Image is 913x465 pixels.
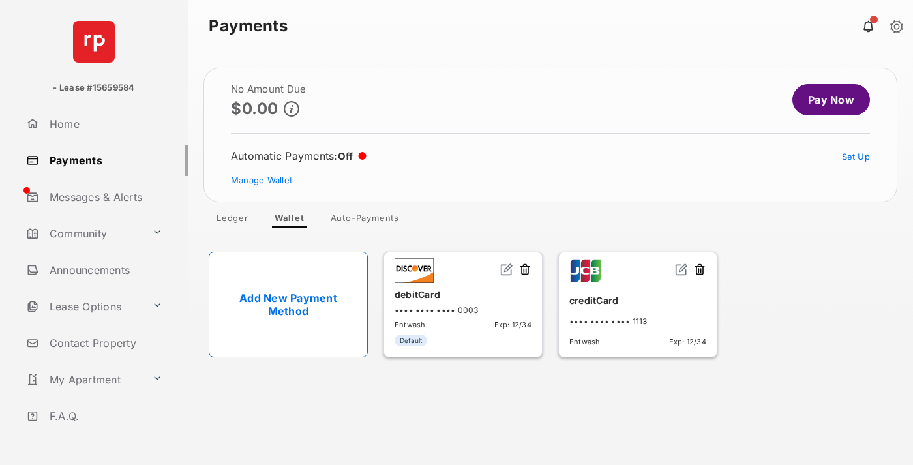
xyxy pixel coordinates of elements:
a: Messages & Alerts [21,181,188,213]
img: svg+xml;base64,PHN2ZyB2aWV3Qm94PSIwIDAgMjQgMjQiIHdpZHRoPSIxNiIgaGVpZ2h0PSIxNiIgZmlsbD0ibm9uZSIgeG... [500,263,513,276]
a: Community [21,218,147,249]
span: Off [338,150,353,162]
a: Manage Wallet [231,175,292,185]
a: Ledger [206,213,259,228]
a: Auto-Payments [320,213,410,228]
a: Wallet [264,213,315,228]
a: My Apartment [21,364,147,395]
a: Lease Options [21,291,147,322]
div: debitCard [395,284,531,305]
span: Entwash [395,320,426,329]
span: Entwash [569,337,601,346]
div: •••• •••• •••• 1113 [569,316,706,326]
div: creditCard [569,290,706,311]
span: Exp: 12/34 [669,337,706,346]
div: •••• •••• •••• 0003 [395,305,531,315]
a: Announcements [21,254,188,286]
a: Home [21,108,188,140]
p: $0.00 [231,100,278,117]
a: Payments [21,145,188,176]
p: - Lease #15659584 [53,82,134,95]
a: Set Up [842,151,871,162]
a: F.A.Q. [21,400,188,432]
h2: No Amount Due [231,84,306,95]
span: Exp: 12/34 [494,320,531,329]
img: svg+xml;base64,PHN2ZyB2aWV3Qm94PSIwIDAgMjQgMjQiIHdpZHRoPSIxNiIgaGVpZ2h0PSIxNiIgZmlsbD0ibm9uZSIgeG... [675,263,688,276]
div: Automatic Payments : [231,149,367,162]
a: Add New Payment Method [209,252,368,357]
a: Contact Property [21,327,188,359]
img: svg+xml;base64,PHN2ZyB4bWxucz0iaHR0cDovL3d3dy53My5vcmcvMjAwMC9zdmciIHdpZHRoPSI2NCIgaGVpZ2h0PSI2NC... [73,21,115,63]
strong: Payments [209,18,288,34]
